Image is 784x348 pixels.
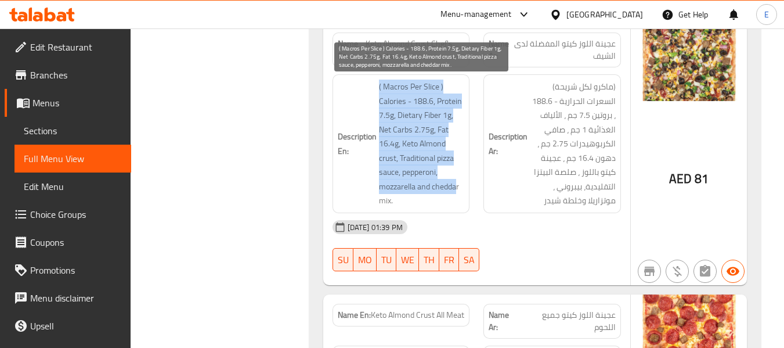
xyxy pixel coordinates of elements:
a: Upsell [5,312,131,340]
span: Sections [24,124,122,138]
span: FR [444,252,454,268]
button: MO [353,248,377,271]
img: Keto_Almond_Crust_Chefs_F638951012001718469.jpg [631,23,747,101]
span: Menus [32,96,122,110]
a: Promotions [5,256,131,284]
a: Full Menu View [15,145,131,173]
span: TH [424,252,435,268]
span: Branches [30,68,122,82]
strong: Description En: [338,130,377,158]
span: TU [381,252,392,268]
a: Coupons [5,228,131,256]
span: عجينة اللوز كيتو جميع اللحوم [520,309,616,333]
button: SA [459,248,479,271]
span: Edit Menu [24,180,122,193]
span: (ماكرو لكل شريحة) السعرات الحرارية - 188.6 ، بروتين 7.5 جم ، الألياف الغذائية 1 جم ، صافي الكربوه... [530,80,616,208]
strong: Description Ar: [489,130,528,158]
strong: Name Ar: [489,309,519,333]
span: Full Menu View [24,152,122,166]
span: SU [338,252,349,268]
span: عجينة اللوز كيتو المفضلة لدى الشيف [514,38,616,62]
button: Purchased item [666,260,689,283]
span: Coupons [30,235,122,249]
span: Upsell [30,319,122,333]
button: Not has choices [693,260,717,283]
div: Menu-management [440,8,512,21]
span: Menu disclaimer [30,291,122,305]
a: Menus [5,89,131,117]
strong: Name En: [338,309,371,321]
button: SU [333,248,353,271]
button: WE [396,248,419,271]
button: Available [721,260,745,283]
span: Promotions [30,263,122,277]
span: AED [669,167,692,190]
a: Edit Restaurant [5,33,131,61]
button: TH [419,248,439,271]
strong: Name En: [338,38,366,62]
span: Edit Restaurant [30,40,122,54]
span: Choice Groups [30,207,122,221]
span: Keto Almond Crust Chef's Favorite [366,38,464,62]
a: Branches [5,61,131,89]
span: [DATE] 01:39 PM [343,222,407,233]
a: Sections [15,117,131,145]
button: TU [377,248,396,271]
button: Not branch specific item [638,260,661,283]
div: [GEOGRAPHIC_DATA] [566,8,643,21]
span: MO [358,252,372,268]
span: Keto Almond Crust All Meat [371,309,464,321]
a: Choice Groups [5,200,131,228]
button: FR [439,248,459,271]
span: ( Macros Per Slice ) Calories - 188.6, Protein 7.5g, Dietary Fiber 1g, Net Carbs 2.75g, Fat 16.4g... [379,80,465,208]
strong: Name Ar: [489,38,514,62]
span: 81 [695,167,709,190]
span: WE [401,252,414,268]
span: E [764,8,769,21]
span: SA [464,252,475,268]
a: Edit Menu [15,173,131,200]
a: Menu disclaimer [5,284,131,312]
